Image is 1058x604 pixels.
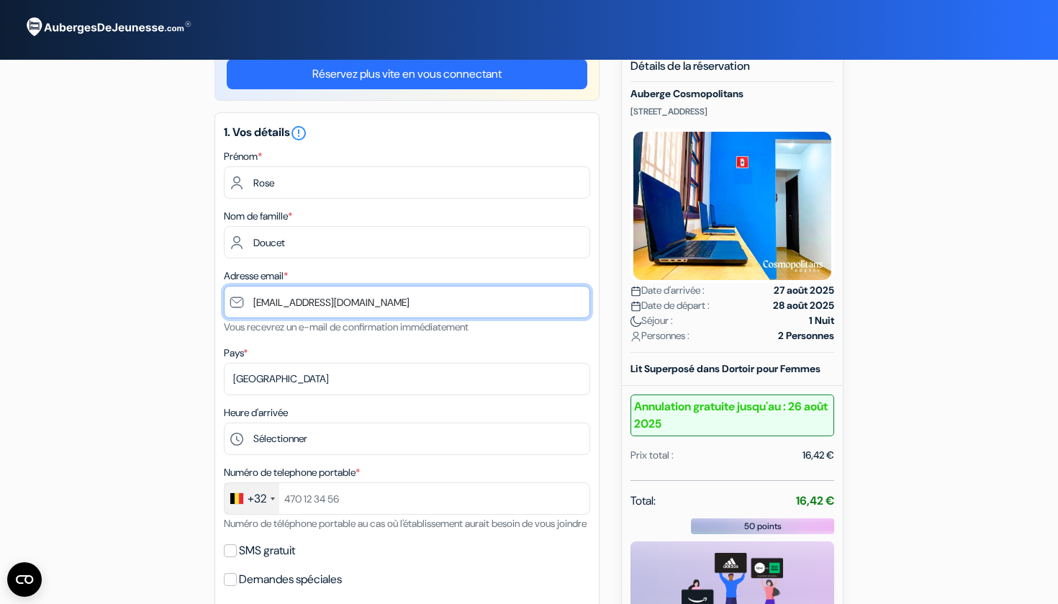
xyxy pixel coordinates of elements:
label: SMS gratuit [239,541,295,561]
label: Demandes spéciales [239,569,342,590]
label: Numéro de telephone portable [224,465,360,480]
span: Date d'arrivée : [630,283,705,298]
img: calendar.svg [630,286,641,297]
span: 50 points [744,520,782,533]
img: calendar.svg [630,301,641,312]
h5: 1. Vos détails [224,125,590,142]
input: Entrez votre prénom [224,166,590,199]
div: +32 [248,490,266,508]
span: Personnes : [630,328,689,343]
span: Date de départ : [630,298,710,313]
img: user_icon.svg [630,331,641,342]
label: Prénom [224,149,262,164]
button: CMP-Widget öffnen [7,562,42,597]
img: moon.svg [630,316,641,327]
div: Prix total : [630,448,674,463]
strong: 27 août 2025 [774,283,834,298]
input: Entrer le nom de famille [224,226,590,258]
img: AubergesDeJeunesse.com [17,8,197,47]
a: Réservez plus vite en vous connectant [227,59,587,89]
input: 470 12 34 56 [224,482,590,515]
small: Vous recevrez un e-mail de confirmation immédiatement [224,320,469,333]
label: Heure d'arrivée [224,405,288,420]
div: 16,42 € [802,448,834,463]
div: Belgium (België): +32 [225,483,279,514]
label: Nom de famille [224,209,292,224]
input: Entrer adresse e-mail [224,286,590,318]
label: Pays [224,346,248,361]
strong: 28 août 2025 [773,298,834,313]
b: Lit Superposé dans Dortoir pour Femmes [630,362,820,375]
i: error_outline [290,125,307,142]
strong: 16,42 € [796,493,834,508]
label: Adresse email [224,269,288,284]
span: Total: [630,492,656,510]
small: Numéro de téléphone portable au cas où l'établissement aurait besoin de vous joindre [224,517,587,530]
h5: Auberge Cosmopolitans [630,88,834,100]
b: Annulation gratuite jusqu'au : 26 août 2025 [630,395,834,436]
p: [STREET_ADDRESS] [630,106,834,117]
a: error_outline [290,125,307,140]
strong: 2 Personnes [778,328,834,343]
span: Séjour : [630,313,673,328]
strong: 1 Nuit [809,313,834,328]
h5: Détails de la réservation [630,59,834,82]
